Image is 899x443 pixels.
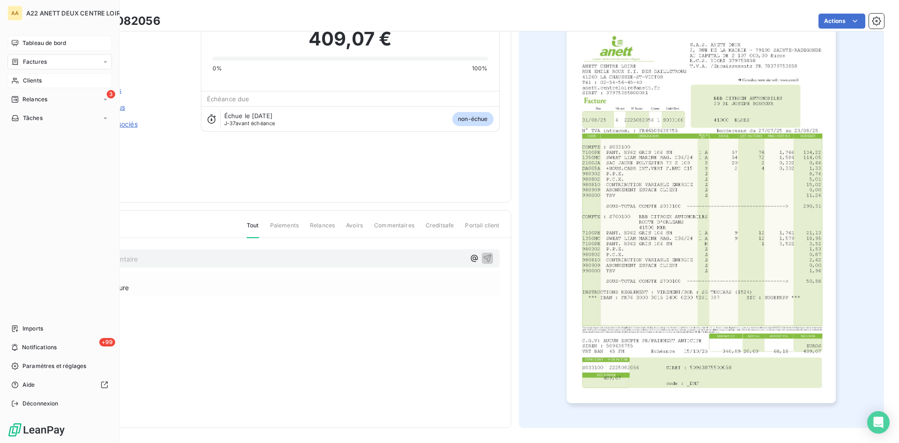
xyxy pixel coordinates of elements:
[426,221,454,237] span: Creditsafe
[7,6,22,21] div: AA
[23,114,43,122] span: Tâches
[309,25,391,53] span: 409,07 €
[247,221,259,238] span: Tout
[374,221,414,237] span: Commentaires
[22,399,59,408] span: Déconnexion
[465,221,499,237] span: Portail client
[23,76,42,85] span: Clients
[818,14,865,29] button: Actions
[22,95,47,104] span: Relances
[99,338,115,346] span: +99
[472,64,488,73] span: 100%
[270,221,299,237] span: Paiements
[22,362,86,370] span: Paramètres et réglages
[7,377,112,392] a: Aide
[22,343,57,352] span: Notifications
[23,58,47,66] span: Factures
[22,381,35,389] span: Aide
[207,95,250,103] span: Échéance due
[7,422,66,437] img: Logo LeanPay
[213,64,222,73] span: 0%
[867,411,890,434] div: Open Intercom Messenger
[88,13,161,30] h3: 2225082056
[22,39,66,47] span: Tableau de bord
[346,221,363,237] span: Avoirs
[224,120,236,127] span: J-37
[107,90,115,98] span: 3
[567,22,836,403] img: invoice_thumbnail
[22,324,43,333] span: Imports
[26,9,124,17] span: A22 ANETT DEUX CENTRE LOIRE
[452,112,493,126] span: non-échue
[310,221,335,237] span: Relances
[224,112,273,120] span: Échue le [DATE]
[224,120,275,126] span: avant échéance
